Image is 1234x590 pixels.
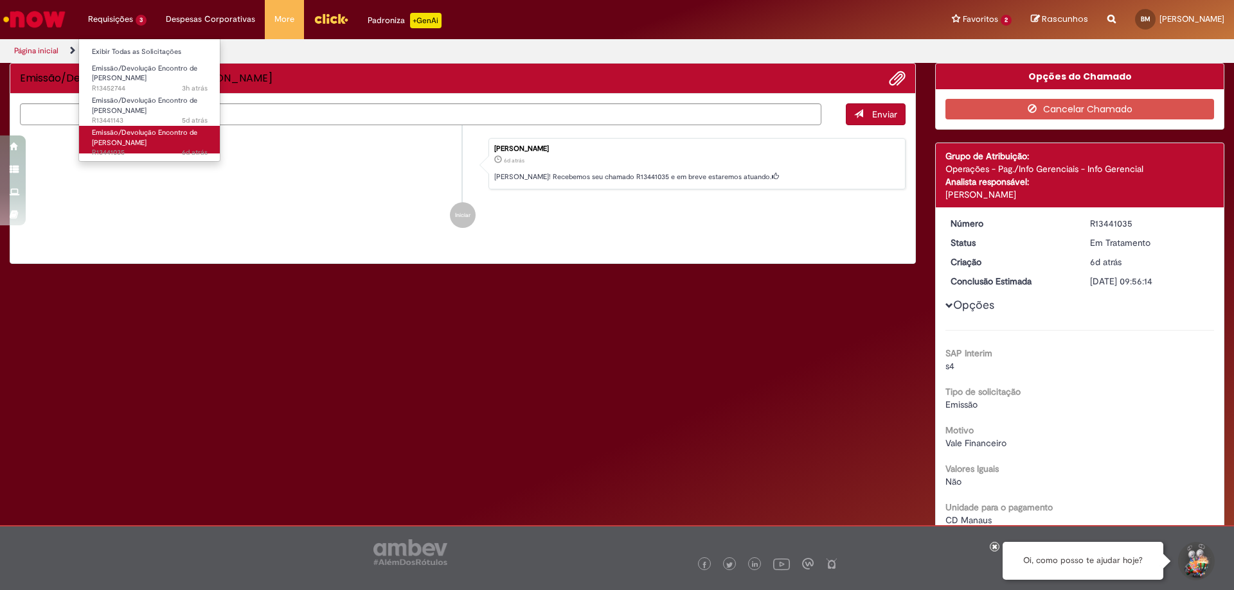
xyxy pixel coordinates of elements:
[945,424,974,436] b: Motivo
[1090,236,1210,249] div: Em Tratamento
[314,9,348,28] img: click_logo_yellow_360x200.png
[78,39,220,162] ul: Requisições
[1176,542,1215,580] button: Iniciar Conversa de Suporte
[945,347,992,359] b: SAP Interim
[1090,217,1210,230] div: R13441035
[1042,13,1088,25] span: Rascunhos
[752,561,758,569] img: logo_footer_linkedin.png
[1141,15,1150,23] span: BM
[373,539,447,565] img: logo_footer_ambev_rotulo_gray.png
[1090,256,1210,268] div: 22/08/2025 17:13:53
[1159,13,1224,24] span: [PERSON_NAME]
[20,138,906,189] li: Brenda De Oliveira Matsuda
[92,96,197,116] span: Emissão/Devolução Encontro de [PERSON_NAME]
[945,386,1021,397] b: Tipo de solicitação
[846,103,906,125] button: Enviar
[945,162,1214,175] div: Operações - Pag./Info Gerenciais - Info Gerencial
[504,157,524,164] span: 6d atrás
[701,562,708,568] img: logo_footer_facebook.png
[79,94,220,121] a: Aberto R13441143 : Emissão/Devolução Encontro de Contas Fornecedor
[941,256,1080,268] dt: Criação
[945,175,1214,188] div: Analista responsável:
[182,116,208,125] span: 5d atrás
[872,108,897,120] span: Enviar
[92,83,208,94] span: R13452744
[10,39,813,63] ul: Trilhas de página
[274,13,294,26] span: More
[494,172,899,182] p: [PERSON_NAME]! Recebemos seu chamado R13441035 e em breve estaremos atuando.
[92,148,208,158] span: R13441035
[945,188,1214,201] div: [PERSON_NAME]
[941,236,1080,249] dt: Status
[79,62,220,89] a: Aberto R13452744 : Emissão/Devolução Encontro de Contas Fornecedor
[504,157,524,164] time: 22/08/2025 17:13:53
[826,558,837,569] img: logo_footer_naosei.png
[945,399,978,410] span: Emissão
[945,463,999,474] b: Valores Iguais
[166,13,255,26] span: Despesas Corporativas
[963,13,998,26] span: Favoritos
[726,562,733,568] img: logo_footer_twitter.png
[182,148,208,157] time: 22/08/2025 17:13:55
[1003,542,1163,580] div: Oi, como posso te ajudar hoje?
[88,13,133,26] span: Requisições
[92,128,197,148] span: Emissão/Devolução Encontro de [PERSON_NAME]
[773,555,790,572] img: logo_footer_youtube.png
[945,437,1006,449] span: Vale Financeiro
[945,501,1053,513] b: Unidade para o pagamento
[410,13,442,28] p: +GenAi
[182,83,208,93] time: 27/08/2025 14:22:04
[79,45,220,59] a: Exibir Todas as Solicitações
[20,73,273,84] h2: Emissão/Devolução Encontro de Contas Fornecedor Histórico de tíquete
[1,6,67,32] img: ServiceNow
[1031,13,1088,26] a: Rascunhos
[368,13,442,28] div: Padroniza
[1090,275,1210,288] div: [DATE] 09:56:14
[941,217,1080,230] dt: Número
[1090,256,1122,268] time: 22/08/2025 17:13:53
[92,116,208,126] span: R13441143
[1090,256,1122,268] span: 6d atrás
[936,64,1224,89] div: Opções do Chamado
[941,275,1080,288] dt: Conclusão Estimada
[92,64,197,83] span: Emissão/Devolução Encontro de [PERSON_NAME]
[945,99,1214,119] button: Cancelar Chamado
[1001,15,1012,26] span: 2
[945,514,992,526] span: CD Manaus
[802,558,814,569] img: logo_footer_workplace.png
[79,126,220,153] a: Aberto R13441035 : Emissão/Devolução Encontro de Contas Fornecedor
[14,46,58,56] a: Página inicial
[945,360,954,372] span: s4
[20,125,906,241] ul: Histórico de tíquete
[945,476,961,487] span: Não
[945,150,1214,162] div: Grupo de Atribuição:
[182,83,208,93] span: 3h atrás
[136,15,147,26] span: 3
[494,145,899,153] div: [PERSON_NAME]
[182,148,208,157] span: 6d atrás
